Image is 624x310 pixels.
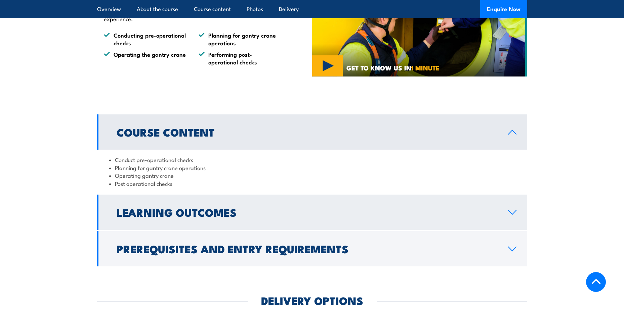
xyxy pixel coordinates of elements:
li: Operating the gantry crane [104,50,186,66]
h2: Learning Outcomes [117,207,497,217]
li: Conducting pre-operational checks [104,31,186,47]
a: Prerequisites and Entry Requirements [97,231,527,266]
li: Post operational checks [109,179,515,187]
a: Course Content [97,114,527,150]
li: Performing post-operational checks [199,50,281,66]
li: Planning for gantry crane operations [199,31,281,47]
h2: Prerequisites and Entry Requirements [117,244,497,253]
h2: DELIVERY OPTIONS [261,296,363,305]
li: Conduct pre-operational checks [109,156,515,163]
li: Operating gantry crane [109,171,515,179]
li: Planning for gantry crane operations [109,164,515,171]
a: Learning Outcomes [97,195,527,230]
h2: Course Content [117,127,497,137]
span: GET TO KNOW US IN [346,65,440,71]
strong: 1 MINUTE [411,63,440,72]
